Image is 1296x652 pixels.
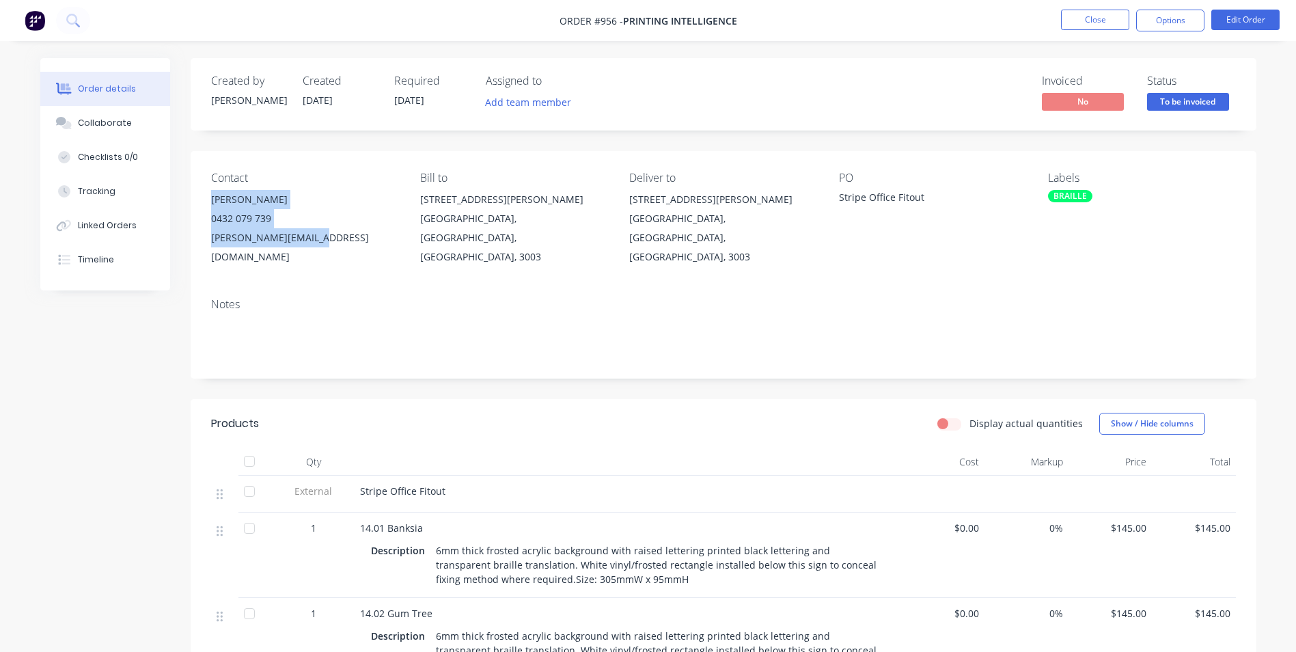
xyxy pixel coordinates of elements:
div: [STREET_ADDRESS][PERSON_NAME] [629,190,816,209]
div: [GEOGRAPHIC_DATA], [GEOGRAPHIC_DATA], [GEOGRAPHIC_DATA], 3003 [420,209,607,267]
button: Edit Order [1211,10,1280,30]
span: Order #956 - [560,14,623,27]
div: Bill to [420,172,607,185]
div: Collaborate [78,117,132,129]
button: Order details [40,72,170,106]
button: Close [1061,10,1129,30]
span: 1 [311,521,316,535]
div: Invoiced [1042,74,1131,87]
span: 14.02 Gum Tree [360,607,432,620]
div: [GEOGRAPHIC_DATA], [GEOGRAPHIC_DATA], [GEOGRAPHIC_DATA], 3003 [629,209,816,267]
div: Status [1147,74,1236,87]
button: Add team member [478,93,578,111]
div: Description [371,541,430,560]
span: $145.00 [1074,521,1147,535]
div: [PERSON_NAME]0432 079 739[PERSON_NAME][EMAIL_ADDRESS][DOMAIN_NAME] [211,190,398,267]
div: Description [371,626,430,646]
div: Checklists 0/0 [78,151,138,163]
div: Markup [984,448,1068,476]
label: Display actual quantities [969,416,1083,431]
button: Checklists 0/0 [40,140,170,174]
div: Tracking [78,185,115,198]
div: Cost [901,448,985,476]
div: Products [211,416,259,432]
span: $0.00 [907,606,980,621]
button: Tracking [40,174,170,208]
div: [STREET_ADDRESS][PERSON_NAME][GEOGRAPHIC_DATA], [GEOGRAPHIC_DATA], [GEOGRAPHIC_DATA], 3003 [629,190,816,267]
span: Printing Intelligence [623,14,737,27]
div: 0432 079 739 [211,209,398,228]
div: Created [303,74,378,87]
div: Total [1152,448,1236,476]
div: [PERSON_NAME][EMAIL_ADDRESS][DOMAIN_NAME] [211,228,398,267]
div: Notes [211,298,1236,311]
span: 0% [990,606,1063,621]
img: Factory [25,10,45,31]
span: 14.01 Banksia [360,521,423,534]
span: Stripe Office Fitout [360,485,445,498]
div: [PERSON_NAME] [211,190,398,209]
button: Linked Orders [40,208,170,243]
div: Price [1068,448,1153,476]
span: External [278,484,349,498]
div: Contact [211,172,398,185]
div: Order details [78,83,136,95]
div: Assigned to [486,74,622,87]
div: Created by [211,74,286,87]
span: $145.00 [1157,521,1230,535]
div: Required [394,74,469,87]
span: No [1042,93,1124,110]
span: $145.00 [1157,606,1230,621]
span: $0.00 [907,521,980,535]
button: To be invoiced [1147,93,1229,113]
span: 1 [311,606,316,621]
div: Linked Orders [78,219,137,232]
span: $145.00 [1074,606,1147,621]
span: To be invoiced [1147,93,1229,110]
span: [DATE] [303,94,333,107]
span: 0% [990,521,1063,535]
div: [PERSON_NAME] [211,93,286,107]
div: [STREET_ADDRESS][PERSON_NAME] [420,190,607,209]
div: Timeline [78,254,114,266]
div: Stripe Office Fitout [839,190,1010,209]
div: PO [839,172,1026,185]
div: 6mm thick frosted acrylic background with raised lettering printed black lettering and transparen... [430,541,885,589]
button: Timeline [40,243,170,277]
button: Add team member [486,93,579,111]
button: Show / Hide columns [1099,413,1205,435]
div: BRAILLE [1048,190,1092,202]
div: Qty [273,448,355,476]
div: Deliver to [629,172,816,185]
span: [DATE] [394,94,424,107]
button: Collaborate [40,106,170,140]
div: [STREET_ADDRESS][PERSON_NAME][GEOGRAPHIC_DATA], [GEOGRAPHIC_DATA], [GEOGRAPHIC_DATA], 3003 [420,190,607,267]
button: Options [1136,10,1204,31]
div: Labels [1048,172,1235,185]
